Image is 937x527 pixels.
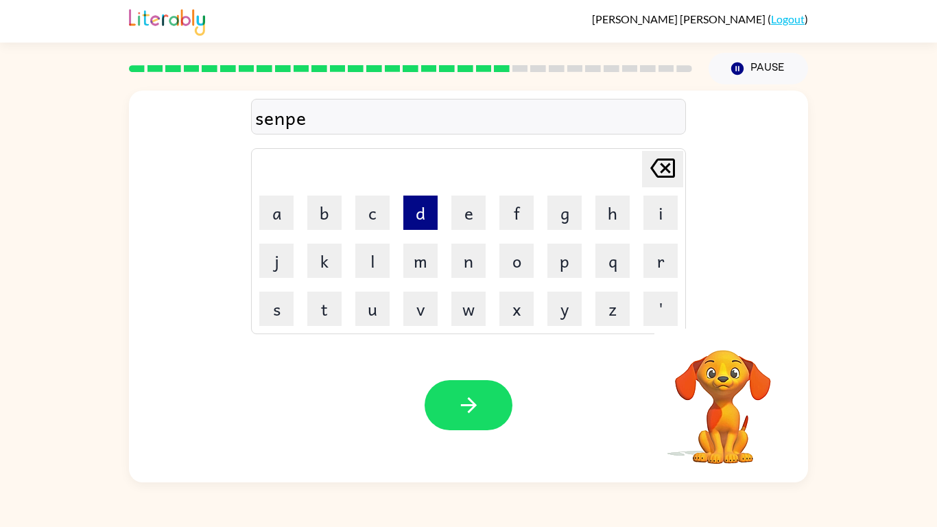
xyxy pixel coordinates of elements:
button: h [595,196,630,230]
button: i [643,196,678,230]
button: x [499,292,534,326]
button: r [643,244,678,278]
button: e [451,196,486,230]
button: p [547,244,582,278]
button: y [547,292,582,326]
div: ( ) [592,12,808,25]
a: Logout [771,12,805,25]
button: q [595,244,630,278]
button: f [499,196,534,230]
button: o [499,244,534,278]
video: Your browser must support playing .mp4 files to use Literably. Please try using another browser. [654,329,792,466]
button: Pause [709,53,808,84]
button: u [355,292,390,326]
span: [PERSON_NAME] [PERSON_NAME] [592,12,768,25]
button: g [547,196,582,230]
button: d [403,196,438,230]
button: k [307,244,342,278]
button: v [403,292,438,326]
button: s [259,292,294,326]
button: c [355,196,390,230]
button: w [451,292,486,326]
div: senpe [255,103,682,132]
img: Literably [129,5,205,36]
button: t [307,292,342,326]
button: z [595,292,630,326]
button: a [259,196,294,230]
button: b [307,196,342,230]
button: ' [643,292,678,326]
button: l [355,244,390,278]
button: j [259,244,294,278]
button: m [403,244,438,278]
button: n [451,244,486,278]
